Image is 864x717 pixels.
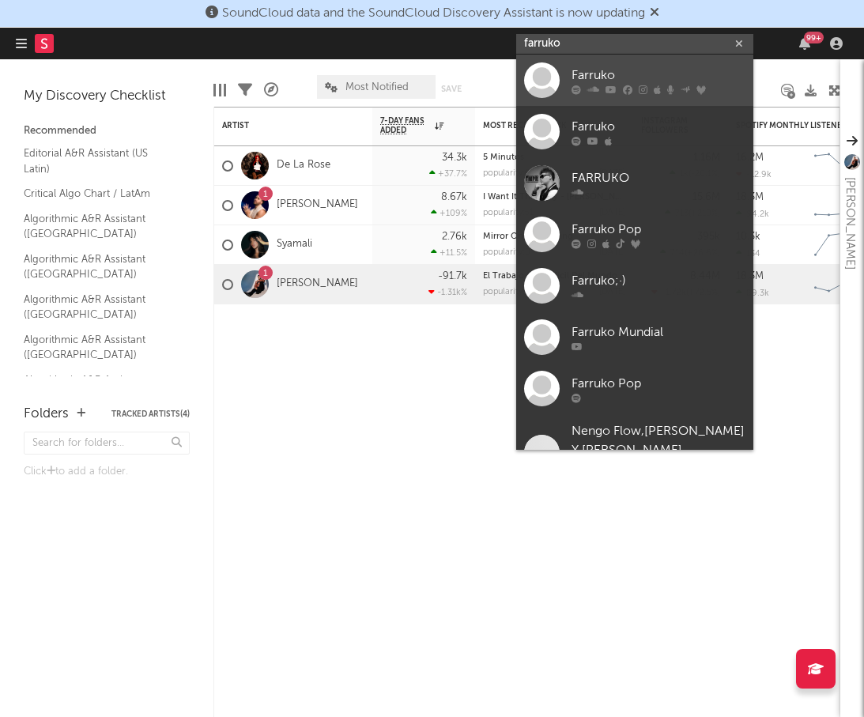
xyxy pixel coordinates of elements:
div: 8.67k [441,192,467,202]
div: -91.7k [438,271,467,281]
a: Farruko Mundial [516,311,753,363]
div: +109 % [431,208,467,218]
input: Search for artists [516,34,753,54]
div: +11.5 % [431,247,467,258]
a: Algorithmic A&R Assistant ([GEOGRAPHIC_DATA]) [24,210,174,243]
div: 34.3k [442,153,467,163]
div: Filters [238,67,252,113]
div: Most Recent Track [483,121,602,130]
a: Algorithmic A&R Assistant ([GEOGRAPHIC_DATA]) [24,372,174,404]
div: Farruko [572,117,745,136]
div: Click to add a folder. [24,462,190,481]
div: Mirror On The Ceiling [483,232,625,241]
a: El Trabajo Más Difícil Del Mundo [483,272,617,281]
div: Folders [24,405,69,424]
div: popularity: 51 [483,209,534,217]
div: popularity: 69 [483,169,536,178]
input: Search for folders... [24,432,190,455]
div: -1.31k % [428,287,467,297]
button: Tracked Artists(4) [111,410,190,418]
button: 99+ [799,37,810,50]
a: Editorial A&R Assistant (US Latin) [24,145,174,177]
div: popularity: 31 [483,288,534,296]
a: De La Rose [277,159,330,172]
a: [PERSON_NAME] [277,198,358,212]
a: [PERSON_NAME] [277,277,358,291]
div: My Discovery Checklist [24,87,190,106]
a: Algorithmic A&R Assistant ([GEOGRAPHIC_DATA]) [24,291,174,323]
div: 5 Minutos [483,153,625,162]
span: Dismiss [650,7,659,20]
a: Critical Algo Chart / LatAm [24,185,174,202]
div: FARRUKO [572,168,745,187]
div: Nengo Flow,[PERSON_NAME] Y [PERSON_NAME],[PERSON_NAME],[PERSON_NAME] [572,422,745,498]
div: 2.76k [442,232,467,242]
a: Syamali [277,238,312,251]
a: Farruko [516,106,753,157]
a: Farruko Pop [516,363,753,414]
div: Farruko;·) [572,271,745,290]
div: Artist [222,121,341,130]
a: Farruko [516,55,753,106]
a: Algorithmic A&R Assistant ([GEOGRAPHIC_DATA]) [24,331,174,364]
a: Algorithmic A&R Assistant ([GEOGRAPHIC_DATA]) [24,251,174,283]
span: 7-Day Fans Added [380,116,431,135]
div: A&R Pipeline [264,67,278,113]
a: Farruko Pop [516,209,753,260]
div: +37.7 % [429,168,467,179]
a: I Want It That Way - [PERSON_NAME] Remix [483,193,663,202]
div: Farruko [572,66,745,85]
div: Farruko Pop [572,374,745,393]
span: Most Notified [345,82,409,92]
div: Edit Columns [213,67,226,113]
div: 99 + [804,32,824,43]
button: Save [441,85,462,93]
div: popularity: 0 [483,248,530,257]
span: SoundCloud data and the SoundCloud Discovery Assistant is now updating [222,7,645,20]
div: El Trabajo Más Difícil Del Mundo [483,272,625,281]
a: FARRUKO [516,157,753,209]
div: -12.9k [736,169,772,179]
div: Farruko Pop [572,220,745,239]
a: Nengo Flow,[PERSON_NAME] Y [PERSON_NAME],[PERSON_NAME],[PERSON_NAME] [516,414,753,515]
div: [PERSON_NAME] [840,177,859,270]
div: I Want It That Way - KARYO Remix [483,193,625,202]
div: Spotify Monthly Listeners [736,121,855,130]
div: Farruko Mundial [572,323,745,342]
div: Recommended [24,122,190,141]
a: 5 Minutos [483,153,524,162]
a: Mirror On The Ceiling [483,232,573,241]
a: Farruko;·) [516,260,753,311]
